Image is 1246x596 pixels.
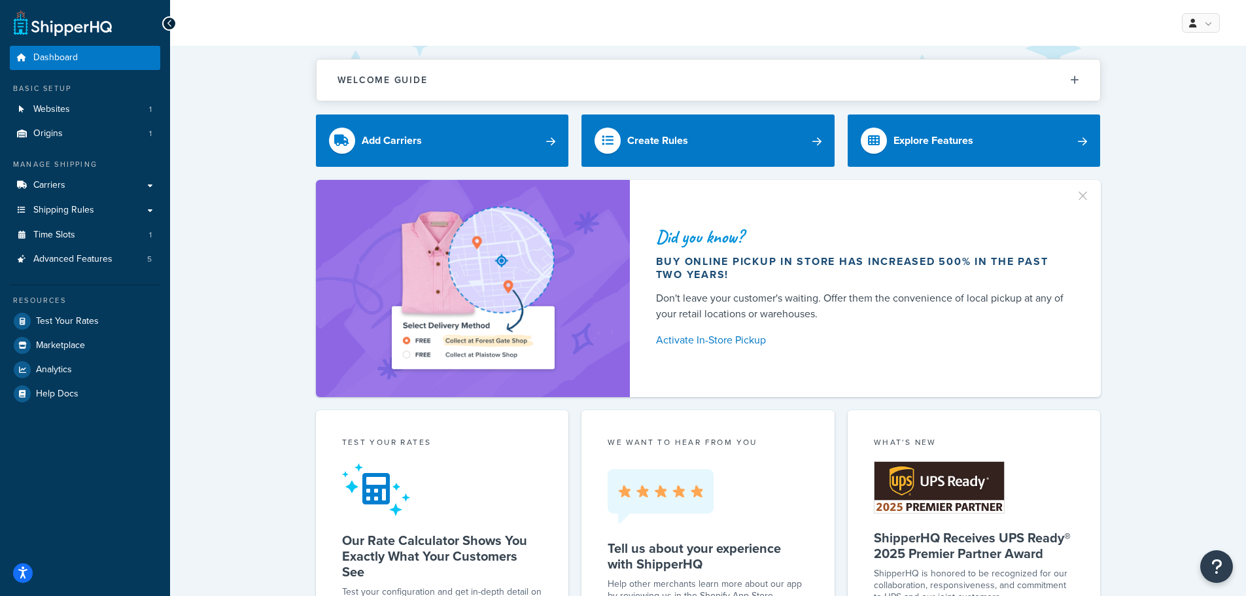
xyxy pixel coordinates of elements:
div: Test your rates [342,436,543,451]
a: Dashboard [10,46,160,70]
span: 1 [149,104,152,115]
li: Advanced Features [10,247,160,272]
div: Explore Features [893,131,973,150]
a: Create Rules [581,114,835,167]
button: Welcome Guide [317,60,1100,101]
h5: Tell us about your experience with ShipperHQ [608,540,808,572]
img: ad-shirt-map-b0359fc47e01cab431d101c4b569394f6a03f54285957d908178d52f29eb9668.png [355,200,591,377]
p: we want to hear from you [608,436,808,448]
li: Origins [10,122,160,146]
span: Dashboard [33,52,78,63]
a: Test Your Rates [10,309,160,333]
div: Manage Shipping [10,159,160,170]
span: Websites [33,104,70,115]
a: Help Docs [10,382,160,406]
span: Help Docs [36,389,78,400]
span: Time Slots [33,230,75,241]
a: Websites1 [10,97,160,122]
span: 1 [149,128,152,139]
div: Create Rules [627,131,688,150]
span: Marketplace [36,340,85,351]
div: Add Carriers [362,131,422,150]
div: Don't leave your customer's waiting. Offer them the convenience of local pickup at any of your re... [656,290,1069,322]
div: Buy online pickup in store has increased 500% in the past two years! [656,255,1069,281]
h5: Our Rate Calculator Shows You Exactly What Your Customers See [342,533,543,580]
a: Carriers [10,173,160,198]
h2: Welcome Guide [337,75,428,85]
span: Analytics [36,364,72,376]
a: Activate In-Store Pickup [656,331,1069,349]
span: 5 [147,254,152,265]
a: Analytics [10,358,160,381]
a: Marketplace [10,334,160,357]
a: Time Slots1 [10,223,160,247]
div: Resources [10,295,160,306]
h5: ShipperHQ Receives UPS Ready® 2025 Premier Partner Award [874,530,1075,561]
span: Origins [33,128,63,139]
div: Basic Setup [10,83,160,94]
span: Advanced Features [33,254,112,265]
a: Explore Features [848,114,1101,167]
a: Advanced Features5 [10,247,160,272]
div: Did you know? [656,228,1069,246]
li: Time Slots [10,223,160,247]
div: What's New [874,436,1075,451]
span: Shipping Rules [33,205,94,216]
li: Websites [10,97,160,122]
span: Test Your Rates [36,316,99,327]
button: Open Resource Center [1200,550,1233,583]
a: Origins1 [10,122,160,146]
span: Carriers [33,180,65,191]
a: Shipping Rules [10,198,160,222]
a: Add Carriers [316,114,569,167]
span: 1 [149,230,152,241]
